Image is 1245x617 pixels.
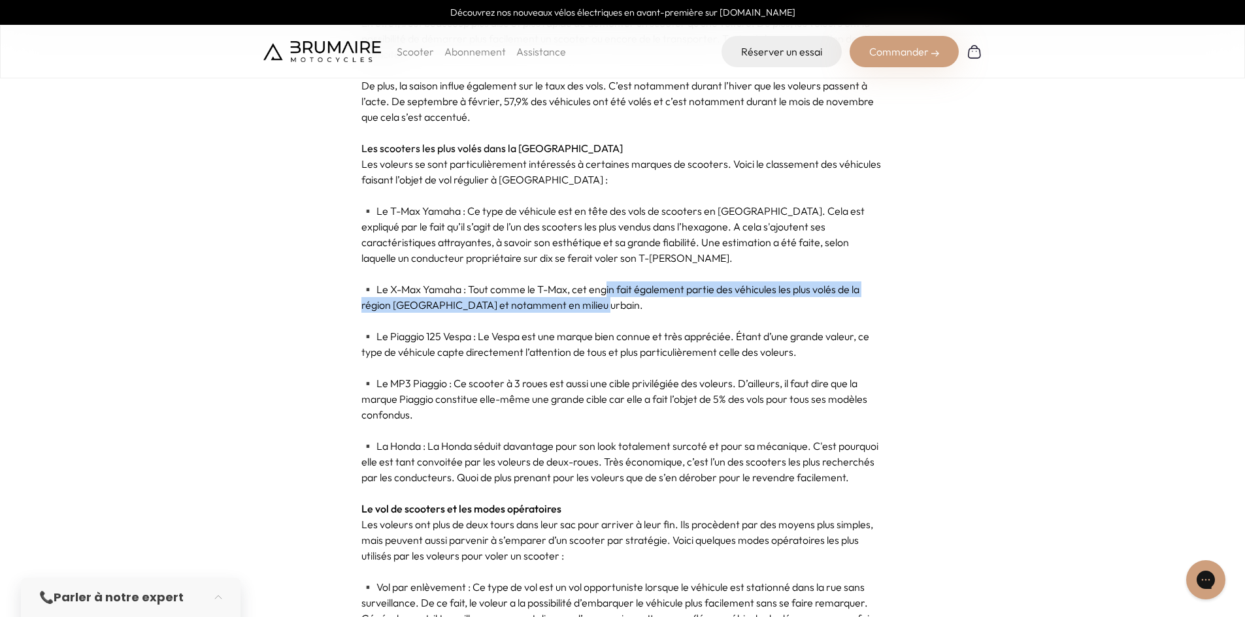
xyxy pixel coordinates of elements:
strong: Le vol de scooters et les modes opératoires [361,502,561,515]
p: Les voleurs se sont particulièrement intéressés à certaines marques de scooters. Voici le classem... [361,156,884,187]
a: Assistance [516,45,566,58]
img: Panier [967,44,982,59]
a: Réserver un essai [722,36,842,67]
p: ▪️ La Honda : La Honda séduit davantage pour son look totalement surcoté et pour sa mécanique. C'... [361,438,884,485]
p: ▪️ Le MP3 Piaggio : Ce scooter à 3 roues est aussi une cible privilégiée des voleurs. D’ailleurs,... [361,375,884,422]
p: ▪️ Le X-Max Yamaha : Tout comme le T-Max, cet engin fait également partie des véhicules les plus ... [361,281,884,313]
iframe: Gorgias live chat messenger [1180,556,1232,604]
img: right-arrow-2.png [931,50,939,57]
p: De plus, la saison influe également sur le taux des vols. C’est notamment durant l’hiver que les ... [361,78,884,125]
div: Commander [850,36,959,67]
p: Les voleurs ont plus de deux tours dans leur sac pour arriver à leur fin. Ils procèdent par des m... [361,516,884,563]
p: ▪️ Le Piaggio 125 Vespa : Le Vespa est une marque bien connue et très appréciée. Étant d’une gran... [361,328,884,360]
a: Abonnement [444,45,506,58]
img: Brumaire Motocycles [263,41,381,62]
h1: Les scooters les plus volés dans la [GEOGRAPHIC_DATA] [361,140,884,156]
p: ▪️ Le T-Max Yamaha : Ce type de véhicule est en tête des vols de scooters en [GEOGRAPHIC_DATA]. C... [361,203,884,266]
p: Scooter [397,44,434,59]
